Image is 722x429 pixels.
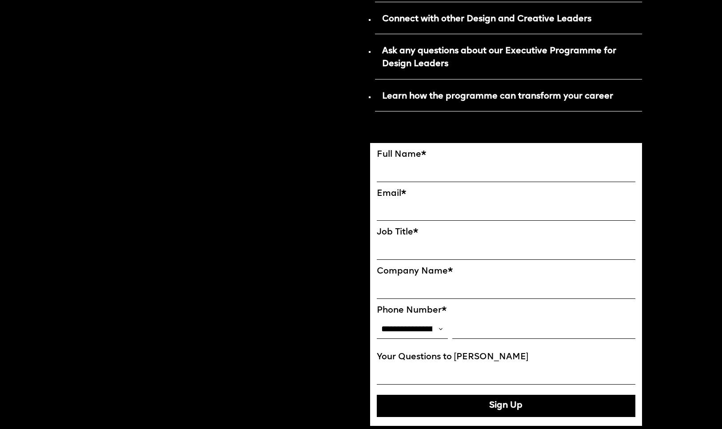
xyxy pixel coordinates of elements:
[377,227,636,238] label: Job Title
[382,47,616,68] strong: Ask any questions about our Executive Programme for Design Leaders
[377,352,636,362] label: Your Questions to [PERSON_NAME]
[377,150,636,160] label: Full Name
[377,266,636,277] label: Company Name
[382,15,591,24] strong: Connect with other Design and Creative Leaders
[377,189,636,199] label: Email
[377,306,636,316] label: Phone Number
[382,92,613,101] strong: Learn how the programme can transform your career
[377,395,636,417] button: Sign Up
